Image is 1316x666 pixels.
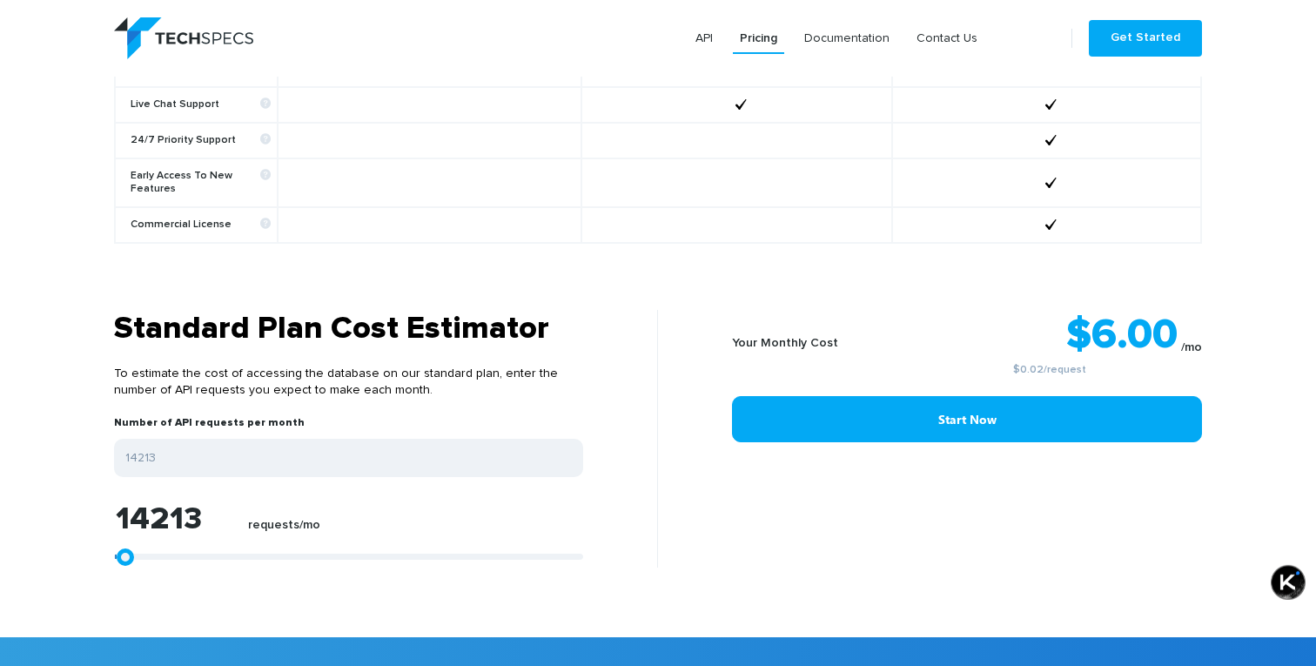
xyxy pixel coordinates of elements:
img: logo [114,17,253,59]
a: Contact Us [910,23,984,54]
b: Your Monthly Cost [732,337,838,349]
a: $0.02 [1013,365,1044,375]
a: Start Now [732,396,1202,442]
h3: Standard Plan Cost Estimator [114,310,583,348]
b: 24/7 Priority Support [131,134,271,147]
b: Commercial License [131,219,271,232]
a: Pricing [733,23,784,54]
b: Live Chat Support [131,98,271,111]
sub: /mo [1181,341,1202,353]
label: Number of API requests per month [114,416,305,439]
strong: $6.00 [1066,314,1178,356]
a: Documentation [797,23,896,54]
small: /request [896,365,1202,375]
input: Enter your expected number of API requests [114,439,583,477]
a: API [688,23,720,54]
p: To estimate the cost of accessing the database on our standard plan, enter the number of API requ... [114,348,583,416]
label: requests/mo [248,518,320,542]
b: Early Access To New Features [131,170,271,196]
a: Get Started [1089,20,1202,57]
